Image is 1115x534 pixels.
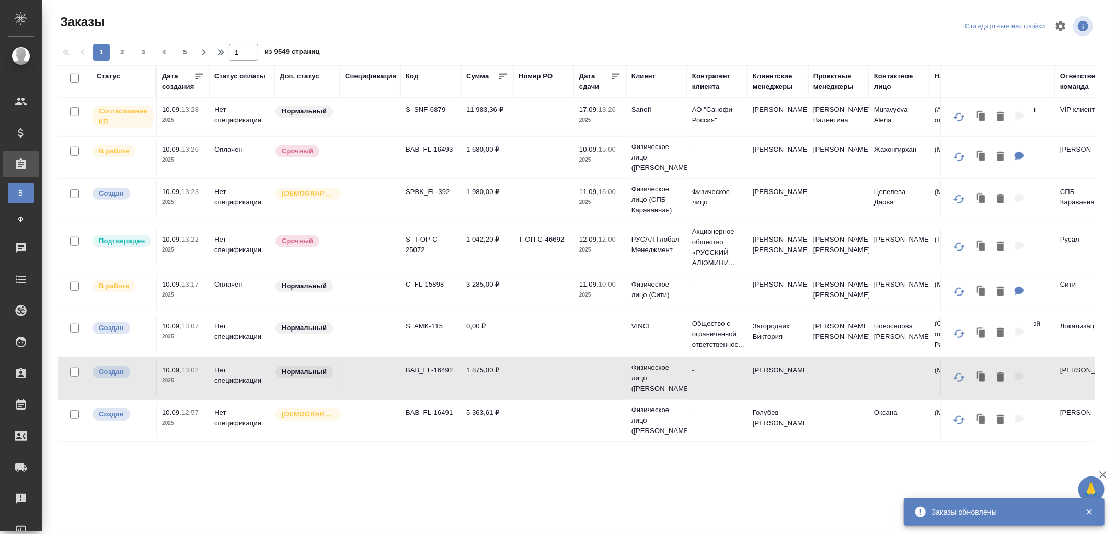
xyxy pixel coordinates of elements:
[992,189,1009,210] button: Удалить
[631,71,656,82] div: Клиент
[181,408,199,416] p: 12:57
[935,71,986,82] div: Наше юр. лицо
[58,14,105,30] span: Заказы
[992,323,1009,344] button: Удалить
[8,209,34,230] a: Ф
[406,144,456,155] p: BAB_FL-16493
[947,234,972,259] button: Обновить
[91,234,151,248] div: Выставляет КМ после уточнения всех необходимых деталей и получения согласия клиента на запуск. С ...
[99,236,145,246] p: Подтвержден
[1083,479,1100,501] span: 🙏
[135,47,152,58] span: 3
[992,367,1009,389] button: Удалить
[692,319,742,350] p: Общество с ограниченной ответственнос...
[962,18,1048,35] div: split button
[406,105,456,115] p: S_SNF-6879
[692,365,742,376] p: -
[599,145,616,153] p: 15:00
[869,99,929,136] td: Muravyeva Alena
[209,229,274,266] td: Нет спецификации
[461,99,513,136] td: 11 983,36 ₽
[162,322,181,330] p: 10.09,
[631,234,682,255] p: РУСАЛ Глобал Менеджмент
[13,214,29,224] span: Ф
[406,321,456,332] p: S_AMK-115
[1060,71,1112,92] div: Ответственная команда
[97,71,120,82] div: Статус
[748,274,808,311] td: [PERSON_NAME]
[181,322,199,330] p: 13:07
[162,418,204,428] p: 2025
[99,281,129,291] p: В работе
[162,408,181,416] p: 10.09,
[214,71,266,82] div: Статус оплаты
[162,188,181,196] p: 10.09,
[972,281,992,303] button: Клонировать
[748,139,808,176] td: [PERSON_NAME]
[461,139,513,176] td: 1 680,00 ₽
[162,290,204,300] p: 2025
[91,407,151,422] div: Выставляется автоматически при создании заказа
[869,402,929,439] td: Оксана
[135,44,152,61] button: 3
[813,71,864,92] div: Проектные менеджеры
[209,360,274,396] td: Нет спецификации
[282,409,334,419] p: [DEMOGRAPHIC_DATA]
[466,71,489,82] div: Сумма
[929,99,1055,136] td: (AU) Общество с ограниченной ответственностью "АЛС"
[631,184,682,215] p: Физическое лицо (СПБ Караванная)
[599,106,616,113] p: 13:26
[162,245,204,255] p: 2025
[282,188,334,199] p: [DEMOGRAPHIC_DATA]
[579,290,621,300] p: 2025
[114,47,131,58] span: 2
[406,71,418,82] div: Код
[579,106,599,113] p: 17.09,
[748,402,808,439] td: Голубев [PERSON_NAME]
[406,234,456,255] p: S_T-OP-C-25072
[274,321,335,335] div: Статус по умолчанию для стандартных заказов
[692,407,742,418] p: -
[91,187,151,201] div: Выставляется автоматически при создании заказа
[631,405,682,436] p: Физическое лицо ([PERSON_NAME])
[177,44,193,61] button: 5
[406,365,456,376] p: BAB_FL-16492
[162,155,204,165] p: 2025
[808,229,869,266] td: [PERSON_NAME] [PERSON_NAME]
[461,229,513,266] td: 1 042,20 ₽
[181,366,199,374] p: 13:02
[162,106,181,113] p: 10.09,
[99,367,124,377] p: Создан
[972,189,992,210] button: Клонировать
[579,280,599,288] p: 11.09,
[274,279,335,293] div: Статус по умолчанию для стандартных заказов
[929,402,1055,439] td: (МБ) ООО "Монблан"
[162,115,204,126] p: 2025
[406,407,456,418] p: BAB_FL-16491
[748,360,808,396] td: [PERSON_NAME]
[947,321,972,346] button: Обновить
[929,313,1055,355] td: (OTP) Общество с ограниченной ответственностью «Вектор Развития»
[929,229,1055,266] td: (ТУ) ООО "Трактат"
[91,365,151,379] div: Выставляется автоматически при создании заказа
[406,279,456,290] p: C_FL-15898
[280,71,319,82] div: Доп. статус
[13,188,29,198] span: В
[579,71,611,92] div: Дата сдачи
[579,188,599,196] p: 11.09,
[162,280,181,288] p: 10.09,
[929,360,1055,396] td: (МБ) ООО "Монблан"
[282,146,313,156] p: Срочный
[99,188,124,199] p: Создан
[461,274,513,311] td: 3 285,00 ₽
[209,181,274,218] td: Нет спецификации
[631,362,682,394] p: Физическое лицо ([PERSON_NAME])
[274,187,335,201] div: Выставляется автоматически для первых 3 заказов нового контактного лица. Особое внимание
[692,71,742,92] div: Контрагент клиента
[929,139,1055,176] td: (МБ) ООО "Монблан"
[972,236,992,258] button: Клонировать
[274,144,335,158] div: Выставляется автоматически, если на указанный объем услуг необходимо больше времени в стандартном...
[869,181,929,218] td: Цепелева Дарья
[181,188,199,196] p: 13:23
[162,145,181,153] p: 10.09,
